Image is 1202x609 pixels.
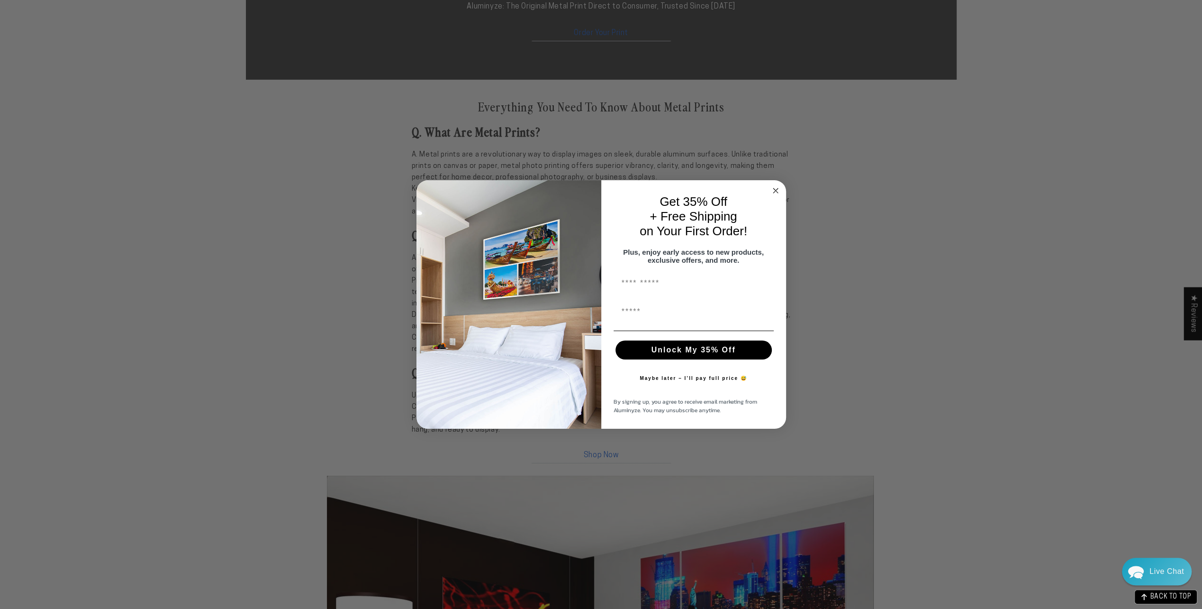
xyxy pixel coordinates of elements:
[416,180,601,429] img: 728e4f65-7e6c-44e2-b7d1-0292a396982f.jpeg
[614,331,774,331] img: underline
[635,369,752,388] button: Maybe later – I’ll pay full price 😅
[1150,594,1191,600] span: BACK TO TOP
[614,397,757,415] span: By signing up, you agree to receive email marketing from Aluminyze. You may unsubscribe anytime.
[623,248,764,264] span: Plus, enjoy early access to new products, exclusive offers, and more.
[1149,558,1184,585] div: Contact Us Directly
[650,209,737,223] span: + Free Shipping
[640,224,747,238] span: on Your First Order!
[1122,558,1192,585] div: Chat widget toggle
[770,185,781,196] button: Close dialog
[660,194,727,209] span: Get 35% Off
[615,341,772,360] button: Unlock My 35% Off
